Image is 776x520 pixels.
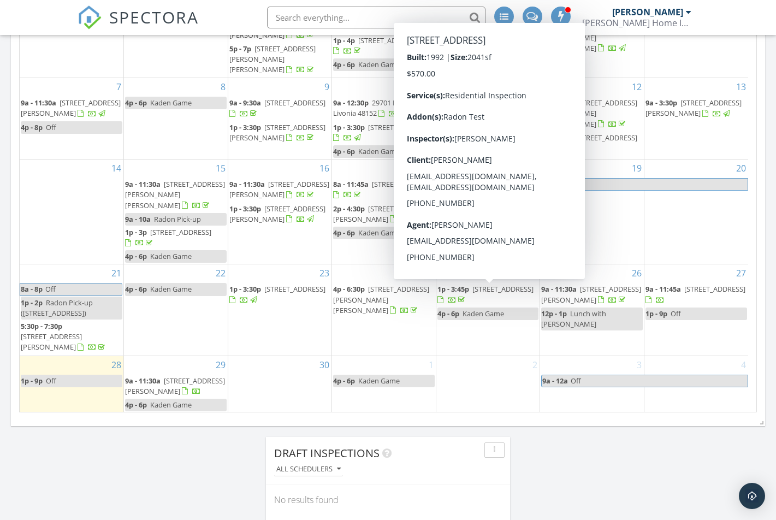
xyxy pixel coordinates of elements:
[333,36,355,45] span: 1p - 4p
[645,309,667,318] span: 1p - 9p
[437,179,530,199] a: 10:30a - 12p [STREET_ADDRESS]
[567,179,577,189] span: Off
[358,376,400,386] span: Kaden Game
[218,78,228,96] a: Go to September 8, 2025
[274,446,380,460] span: Draft Inspections
[333,203,435,226] a: 2p - 4:30p [STREET_ADDRESS][PERSON_NAME]
[436,264,540,356] td: Go to September 25, 2025
[645,284,681,294] span: 9a - 11:45a
[267,7,485,28] input: Search everything...
[644,264,748,356] td: Go to September 27, 2025
[437,203,539,226] a: 5p - 7:30p [STREET_ADDRESS][PERSON_NAME]
[333,98,369,108] span: 9a - 12:30p
[109,5,199,28] span: SPECTORA
[266,485,510,515] div: No results found
[437,204,534,224] a: 5p - 7:30p [STREET_ADDRESS][PERSON_NAME]
[333,178,435,202] a: 8a - 11:45a [STREET_ADDRESS]
[229,204,325,224] span: [STREET_ADDRESS][PERSON_NAME]
[125,284,147,294] span: 4p - 6p
[541,133,637,153] a: 5p - 8:30p [STREET_ADDRESS]
[530,356,540,374] a: Go to October 2, 2025
[644,78,748,159] td: Go to September 13, 2025
[228,159,332,264] td: Go to September 16, 2025
[645,98,742,118] a: 9a - 3:30p [STREET_ADDRESS][PERSON_NAME]
[229,44,316,74] span: [STREET_ADDRESS][PERSON_NAME][PERSON_NAME]
[358,36,419,45] span: [STREET_ADDRESS]
[333,60,355,69] span: 4p - 6p
[333,179,433,199] a: 8a - 11:45a [STREET_ADDRESS]
[20,264,124,356] td: Go to September 21, 2025
[437,122,537,142] a: 12p - 2:30p [STREET_ADDRESS][PERSON_NAME]
[46,122,56,132] span: Off
[20,159,124,264] td: Go to September 14, 2025
[734,78,748,96] a: Go to September 13, 2025
[229,284,261,294] span: 1p - 3:30p
[645,97,747,120] a: 9a - 3:30p [STREET_ADDRESS][PERSON_NAME]
[125,227,147,237] span: 1p - 3p
[229,178,331,202] a: 9a - 11:30a [STREET_ADDRESS][PERSON_NAME]
[228,78,332,159] td: Go to September 9, 2025
[228,264,332,356] td: Go to September 23, 2025
[228,356,332,412] td: Go to September 30, 2025
[571,376,581,386] span: Off
[541,283,643,306] a: 9a - 11:30a [STREET_ADDRESS][PERSON_NAME]
[333,34,435,58] a: 1p - 4p [STREET_ADDRESS]
[125,251,147,261] span: 4p - 6p
[20,283,43,295] span: 8a - 8p
[264,98,325,108] span: [STREET_ADDRESS]
[125,376,225,396] a: 9a - 11:30a [STREET_ADDRESS][PERSON_NAME]
[333,179,369,189] span: 8a - 11:45a
[154,214,201,224] span: Radon Pick-up
[125,179,225,210] a: 9a - 11:30a [STREET_ADDRESS][PERSON_NAME][PERSON_NAME]
[333,121,435,145] a: 1p - 3:30p [STREET_ADDRESS]
[541,97,643,131] a: 1p - 3:30p [STREET_ADDRESS][PERSON_NAME][PERSON_NAME]
[229,97,331,120] a: 9a - 9:30a [STREET_ADDRESS]
[21,298,93,318] span: Radon Pick-up ([STREET_ADDRESS])
[333,98,419,118] span: 29701 Bretton, Livonia 48152
[635,356,644,374] a: Go to October 3, 2025
[333,122,365,132] span: 1p - 3:30p
[576,133,637,143] span: [STREET_ADDRESS]
[125,375,227,398] a: 9a - 11:30a [STREET_ADDRESS][PERSON_NAME]
[229,121,331,145] a: 1p - 3:30p [STREET_ADDRESS][PERSON_NAME]
[125,227,211,247] a: 1p - 3p [STREET_ADDRESS]
[358,60,400,69] span: Kaden Game
[78,5,102,29] img: The Best Home Inspection Software - Spectora
[426,356,436,374] a: Go to October 1, 2025
[541,284,641,304] a: 9a - 11:30a [STREET_ADDRESS][PERSON_NAME]
[437,98,463,108] span: 9a - 10a
[333,97,435,120] a: 9a - 12:30p 29701 Bretton, Livonia 48152
[333,284,365,294] span: 4p - 6:30p
[436,356,540,412] td: Go to October 2, 2025
[541,98,573,108] span: 1p - 3:30p
[645,98,677,108] span: 9a - 3:30p
[437,283,539,306] a: 1p - 3:45p [STREET_ADDRESS]
[21,98,121,118] span: [STREET_ADDRESS][PERSON_NAME]
[541,21,643,55] a: 2p - 3p [STREET_ADDRESS][PERSON_NAME][PERSON_NAME]
[422,264,436,282] a: Go to September 24, 2025
[333,284,429,315] span: [STREET_ADDRESS][PERSON_NAME][PERSON_NAME]
[150,227,211,237] span: [STREET_ADDRESS]
[46,376,56,386] span: Off
[739,356,748,374] a: Go to October 4, 2025
[437,204,469,214] span: 5p - 7:30p
[125,376,161,386] span: 9a - 11:30a
[229,204,325,224] a: 1p - 3:30p [STREET_ADDRESS][PERSON_NAME]
[150,400,192,410] span: Kaden Game
[437,122,473,132] span: 12p - 2:30p
[582,17,691,28] div: Suarez Home Inspections LLC
[644,159,748,264] td: Go to September 20, 2025
[229,98,261,108] span: 9a - 9:30a
[21,320,122,354] a: 5:30p - 7:30p [STREET_ADDRESS][PERSON_NAME]
[78,15,199,38] a: SPECTORA
[541,284,577,294] span: 9a - 11:30a
[229,98,325,118] a: 9a - 9:30a [STREET_ADDRESS]
[333,98,419,118] a: 9a - 12:30p 29701 Bretton, Livonia 48152
[332,264,436,356] td: Go to September 24, 2025
[125,98,147,108] span: 4p - 6p
[525,264,540,282] a: Go to September 25, 2025
[541,133,573,143] span: 5p - 8:30p
[125,226,227,250] a: 1p - 3p [STREET_ADDRESS]
[124,356,228,412] td: Go to September 29, 2025
[20,356,124,412] td: Go to September 28, 2025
